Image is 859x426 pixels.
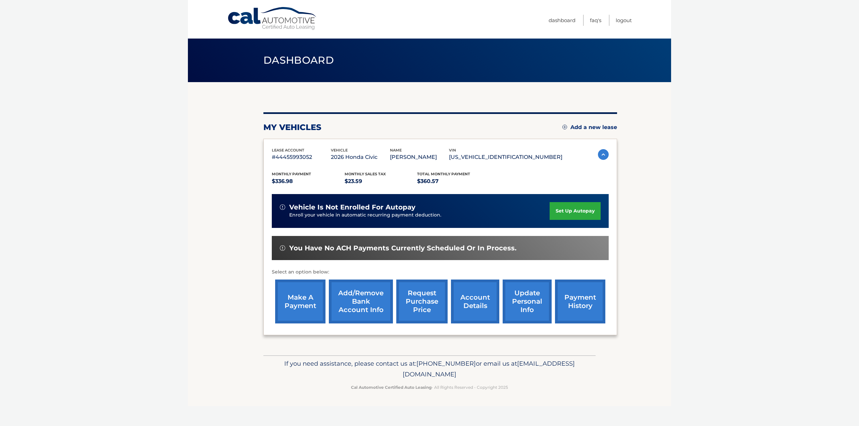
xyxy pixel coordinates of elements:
[451,280,499,323] a: account details
[263,54,334,66] span: Dashboard
[416,360,476,367] span: [PHONE_NUMBER]
[272,268,609,276] p: Select an option below:
[555,280,605,323] a: payment history
[396,280,448,323] a: request purchase price
[616,15,632,26] a: Logout
[268,358,591,380] p: If you need assistance, please contact us at: or email us at
[268,384,591,391] p: - All Rights Reserved - Copyright 2025
[345,177,417,186] p: $23.59
[272,177,345,186] p: $336.98
[280,204,285,210] img: alert-white.svg
[503,280,552,323] a: update personal info
[590,15,601,26] a: FAQ's
[449,153,562,162] p: [US_VEHICLE_IDENTIFICATION_NUMBER]
[331,153,390,162] p: 2026 Honda Civic
[549,15,575,26] a: Dashboard
[331,148,348,153] span: vehicle
[289,203,415,211] span: vehicle is not enrolled for autopay
[329,280,393,323] a: Add/Remove bank account info
[390,148,402,153] span: name
[550,202,601,220] a: set up autopay
[280,245,285,251] img: alert-white.svg
[449,148,456,153] span: vin
[562,124,617,131] a: Add a new lease
[403,360,575,378] span: [EMAIL_ADDRESS][DOMAIN_NAME]
[289,211,550,219] p: Enroll your vehicle in automatic recurring payment deduction.
[417,177,490,186] p: $360.57
[227,7,318,31] a: Cal Automotive
[272,172,311,176] span: Monthly Payment
[289,244,516,252] span: You have no ACH payments currently scheduled or in process.
[598,149,609,160] img: accordion-active.svg
[417,172,470,176] span: Total Monthly Payment
[562,125,567,129] img: add.svg
[351,385,432,390] strong: Cal Automotive Certified Auto Leasing
[263,122,321,132] h2: my vehicles
[390,153,449,162] p: [PERSON_NAME]
[272,153,331,162] p: #44455993052
[272,148,304,153] span: lease account
[275,280,325,323] a: make a payment
[345,172,386,176] span: Monthly sales Tax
